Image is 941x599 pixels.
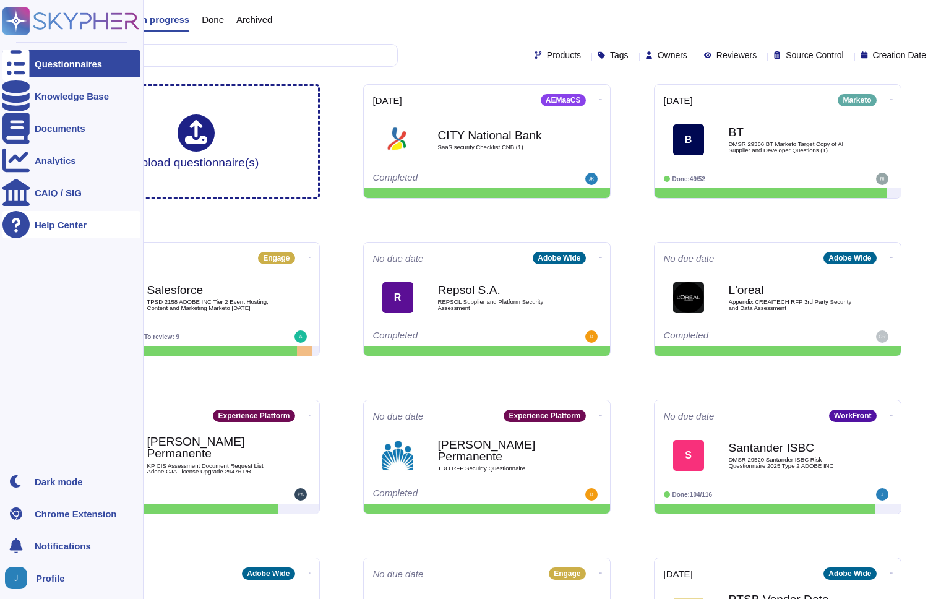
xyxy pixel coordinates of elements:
div: Completed [373,488,525,501]
span: Tags [610,51,629,59]
img: user [876,173,888,185]
div: Upload questionnaire(s) [133,114,259,168]
b: L'oreal [729,284,853,296]
div: Dark mode [35,477,83,486]
span: No due date [373,412,424,421]
div: Adobe Wide [823,567,876,580]
span: No due date [373,254,424,263]
div: Chrome Extension [35,509,117,519]
div: Completed [664,330,815,343]
span: KP CIS Assessment Document Request List Adobe CJA License Upgrade.29476 PR [147,463,271,475]
span: DMSR 29520 Santander ISBC Risk Questionnaire 2025 Type 2 ADOBE INC [729,457,853,468]
img: user [876,488,888,501]
b: CITY National Bank [438,129,562,141]
div: B [673,124,704,155]
a: Analytics [2,147,140,174]
span: In progress [139,15,189,24]
a: Questionnaires [2,50,140,77]
div: Knowledge Base [35,92,109,101]
span: Archived [236,15,272,24]
b: [PERSON_NAME] Permanente [438,439,562,462]
img: user [294,330,307,343]
div: Engage [258,252,294,264]
div: WorkFront [829,410,876,422]
div: CAIQ / SIG [35,188,82,197]
button: user [2,564,36,592]
div: R [382,282,413,313]
span: [DATE] [664,96,693,105]
div: Engage [549,567,585,580]
div: Analytics [35,156,76,165]
span: No due date [664,412,715,421]
a: Chrome Extension [2,500,140,527]
img: user [5,567,27,589]
span: Done: 104/116 [672,491,713,498]
div: Documents [35,124,85,133]
span: To review: 9 [144,334,179,340]
b: BT [729,126,853,138]
b: Salesforce [147,284,271,296]
img: user [294,488,307,501]
span: TPSD 2158 ADOBE INC Tier 2 Event Hosting, Content and Marketing Marketo [DATE] [147,299,271,311]
div: Adobe Wide [242,567,294,580]
span: Done: 49/52 [672,176,705,183]
div: Help Center [35,220,87,230]
span: Source Control [786,51,843,59]
b: [PERSON_NAME] Permanente [147,436,271,459]
span: Owners [658,51,687,59]
span: Products [547,51,581,59]
img: Logo [673,282,704,313]
span: Creation Date [873,51,926,59]
span: [DATE] [664,569,693,579]
span: Profile [36,574,65,583]
a: Knowledge Base [2,82,140,110]
div: Experience Platform [213,410,294,422]
b: Repsol S.A. [438,284,562,296]
span: [DATE] [373,96,402,105]
span: Reviewers [716,51,757,59]
div: Experience Platform [504,410,585,422]
img: Logo [382,440,413,471]
a: Documents [2,114,140,142]
span: No due date [373,569,424,579]
span: No due date [664,254,715,263]
span: Notifications [35,541,91,551]
span: Done [202,15,224,24]
div: Questionnaires [35,59,102,69]
span: SaaS security Checklist CNB (1) [438,144,562,150]
div: S [673,440,704,471]
img: user [585,330,598,343]
a: Help Center [2,211,140,238]
img: Logo [382,124,413,155]
div: Completed [373,330,525,343]
img: user [876,330,888,343]
span: Appendix CREAITECH RFP 3rd Party Security and Data Assessment [729,299,853,311]
img: user [585,173,598,185]
div: Adobe Wide [823,252,876,264]
img: user [585,488,598,501]
b: Santander ISBC [729,442,853,454]
div: Adobe Wide [533,252,585,264]
div: Completed [373,173,525,185]
span: DMSR 29366 BT Marketo Target Copy of AI Supplier and Developer Questions (1) [729,141,853,153]
span: REPSOL Supplier and Platform Security Assessment [438,299,562,311]
a: CAIQ / SIG [2,179,140,206]
span: TRO RFP Secuirty Questionnaire [438,465,562,472]
div: AEMaaCS [541,94,586,106]
div: Marketo [838,94,876,106]
input: Search by keywords [49,45,397,66]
